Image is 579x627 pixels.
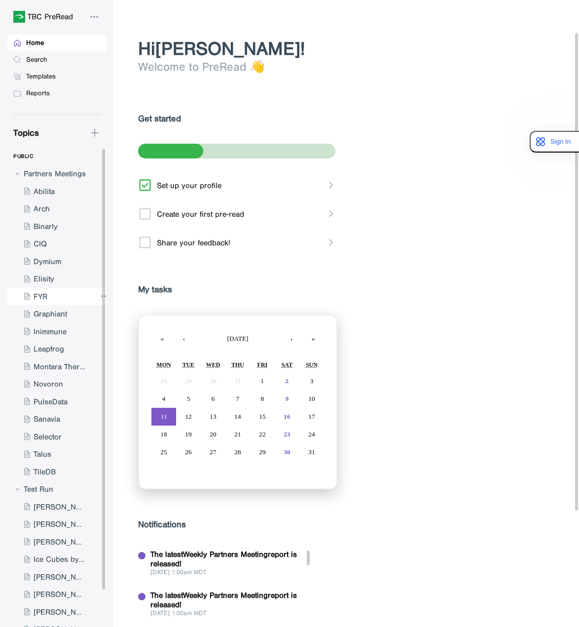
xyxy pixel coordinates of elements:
div: My tasks [138,284,337,295]
abbr: Tuesday [182,361,195,368]
abbr: August 19, 2025 [185,431,191,438]
abbr: August 1, 2025 [261,377,264,385]
div: Notifications [138,519,311,530]
div: Reports [26,89,50,98]
abbr: August 28, 2025 [234,448,241,456]
abbr: August 8, 2025 [261,395,264,402]
button: August 31, 2025 [299,443,324,461]
abbr: Saturday [282,361,292,368]
button: August 6, 2025 [201,390,225,408]
abbr: August 14, 2025 [234,413,241,420]
div: Share your feedback! [157,238,230,247]
abbr: August 7, 2025 [236,395,240,402]
abbr: July 29, 2025 [185,377,191,385]
abbr: August 5, 2025 [187,395,190,402]
button: August 29, 2025 [250,443,275,461]
abbr: August 24, 2025 [308,431,315,438]
div: [DATE] 1:00 am MDT [150,609,311,617]
abbr: August 6, 2025 [212,395,215,402]
div: Set up your profile [157,181,221,190]
abbr: August 15, 2025 [259,413,265,420]
abbr: August 20, 2025 [210,431,216,438]
div: Get started [138,113,337,124]
abbr: August 11, 2025 [161,413,167,420]
div: Templates [26,72,56,81]
abbr: August 3, 2025 [310,377,314,385]
button: August 5, 2025 [176,390,201,408]
abbr: Monday [156,361,171,368]
abbr: August 23, 2025 [284,431,290,438]
a: The latestWeekly Partners Meetingreport is released![DATE] 1:00am MDT [138,549,311,576]
button: July 29, 2025 [176,372,201,390]
button: » [302,328,324,350]
button: August 10, 2025 [299,390,324,408]
div: PUBLIC [13,148,33,165]
div: Welcome to PreRead 👋 [138,60,562,74]
div: Search [26,55,47,64]
abbr: August 30, 2025 [284,448,290,456]
button: August 12, 2025 [176,408,201,426]
button: August 24, 2025 [299,426,324,443]
button: August 7, 2025 [225,390,250,408]
abbr: Sunday [306,361,318,368]
abbr: August 10, 2025 [308,395,315,402]
div: Create your first pre-read [157,209,244,219]
abbr: August 13, 2025 [210,413,216,420]
div: Topics [7,127,39,138]
button: August 15, 2025 [250,408,275,426]
button: July 28, 2025 [151,372,176,390]
div: The latest Weekly Partners Meeting report is released! [150,549,311,568]
button: ‹ [173,328,195,350]
abbr: August 16, 2025 [284,413,290,420]
abbr: August 26, 2025 [185,448,191,456]
button: August 23, 2025 [275,426,299,443]
abbr: August 31, 2025 [308,448,315,456]
button: « [151,328,173,350]
button: August 21, 2025 [225,426,250,443]
button: August 28, 2025 [225,443,250,461]
div: Hi [PERSON_NAME] ! [138,38,562,60]
abbr: August 22, 2025 [259,431,265,438]
button: August 9, 2025 [275,390,299,408]
abbr: August 2, 2025 [286,377,289,385]
abbr: July 30, 2025 [210,377,216,385]
button: August 19, 2025 [176,426,201,443]
div: The latest Weekly Partners Meeting report is released! [150,590,311,609]
abbr: August 4, 2025 [162,395,166,402]
button: [DATE] [195,328,281,350]
button: August 26, 2025 [176,443,201,461]
button: July 31, 2025 [225,372,250,390]
abbr: July 31, 2025 [234,377,241,385]
button: August 27, 2025 [201,443,225,461]
div: Home [26,39,44,47]
button: › [281,328,302,350]
button: August 22, 2025 [250,426,275,443]
abbr: August 18, 2025 [160,431,167,438]
abbr: August 9, 2025 [286,395,289,402]
div: [DATE] 1:00 am MDT [150,568,311,576]
button: August 4, 2025 [151,390,176,408]
abbr: Friday [257,361,268,368]
button: August 13, 2025 [201,408,225,426]
button: August 25, 2025 [151,443,176,461]
abbr: August 29, 2025 [259,448,265,456]
button: August 16, 2025 [275,408,299,426]
span: [DATE] [227,335,249,342]
button: August 1, 2025 [250,372,275,390]
a: The latestWeekly Partners Meetingreport is released![DATE] 1:00am MDT [138,590,311,617]
abbr: August 21, 2025 [234,431,241,438]
button: August 8, 2025 [250,390,275,408]
abbr: Thursday [231,361,244,368]
button: August 20, 2025 [201,426,225,443]
abbr: August 12, 2025 [185,413,191,420]
button: August 30, 2025 [275,443,299,461]
button: July 30, 2025 [201,372,225,390]
button: August 11, 2025 [151,408,176,426]
button: August 3, 2025 [299,372,324,390]
div: TBC PreRead [28,13,73,21]
abbr: Wednesday [206,361,220,368]
button: August 2, 2025 [275,372,299,390]
abbr: August 25, 2025 [160,448,167,456]
button: August 14, 2025 [225,408,250,426]
abbr: August 17, 2025 [308,413,315,420]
